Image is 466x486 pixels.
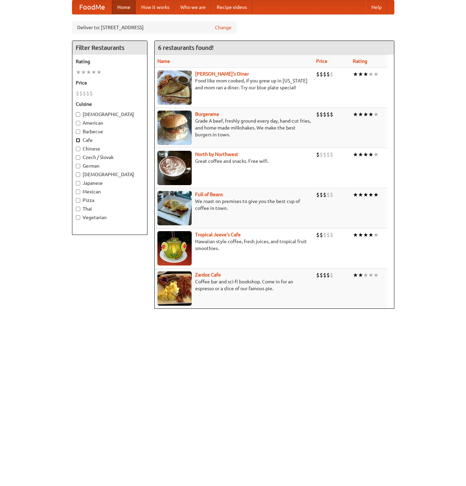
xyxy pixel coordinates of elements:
[76,215,80,220] input: Vegetarian
[76,145,144,152] label: Chinese
[363,231,368,239] li: ★
[323,191,326,199] li: $
[326,231,330,239] li: $
[195,71,249,77] a: [PERSON_NAME]'s Diner
[76,198,80,203] input: Pizza
[195,272,221,278] a: Zardoz Cafe
[158,44,214,51] ng-pluralize: 6 restaurants found!
[76,68,81,76] li: ★
[157,158,311,165] p: Great coffee and snacks. Free wifi.
[358,70,363,78] li: ★
[373,151,379,158] li: ★
[83,90,86,97] li: $
[316,191,320,199] li: $
[76,128,144,135] label: Barbecue
[358,271,363,279] li: ★
[363,111,368,118] li: ★
[316,70,320,78] li: $
[76,79,144,86] h5: Price
[323,271,326,279] li: $
[326,111,330,118] li: $
[320,151,323,158] li: $
[76,162,144,169] label: German
[215,24,231,31] a: Change
[157,198,311,212] p: We roast on premises to give you the best cup of coffee in town.
[316,271,320,279] li: $
[76,188,144,195] label: Mexican
[320,271,323,279] li: $
[320,191,323,199] li: $
[353,58,367,64] a: Rating
[373,231,379,239] li: ★
[363,70,368,78] li: ★
[76,137,144,144] label: Cafe
[89,90,93,97] li: $
[368,111,373,118] li: ★
[157,151,192,185] img: north.jpg
[368,271,373,279] li: ★
[76,180,144,187] label: Japanese
[316,111,320,118] li: $
[76,190,80,194] input: Mexican
[366,0,387,14] a: Help
[323,111,326,118] li: $
[330,231,333,239] li: $
[76,121,80,125] input: American
[358,191,363,199] li: ★
[363,271,368,279] li: ★
[157,278,311,292] p: Coffee bar and sci-fi bookshop. Come in for an espresso or a slice of our famous pie.
[195,111,219,117] a: Burgerama
[316,151,320,158] li: $
[136,0,175,14] a: How it works
[76,181,80,185] input: Japanese
[358,111,363,118] li: ★
[316,231,320,239] li: $
[86,90,89,97] li: $
[157,231,192,265] img: jeeves.jpg
[76,197,144,204] label: Pizza
[195,232,241,237] a: Tropical Jeeve's Cafe
[373,191,379,199] li: ★
[76,207,80,211] input: Thai
[368,231,373,239] li: ★
[86,68,91,76] li: ★
[320,111,323,118] li: $
[353,70,358,78] li: ★
[368,191,373,199] li: ★
[76,129,80,134] input: Barbecue
[76,58,144,65] h5: Rating
[157,238,311,252] p: Hawaiian style coffee, fresh juices, and tropical fruit smoothies.
[157,191,192,225] img: beans.jpg
[323,70,326,78] li: $
[76,112,80,117] input: [DEMOGRAPHIC_DATA]
[76,111,144,118] label: [DEMOGRAPHIC_DATA]
[320,231,323,239] li: $
[112,0,136,14] a: Home
[76,90,79,97] li: $
[76,171,144,178] label: [DEMOGRAPHIC_DATA]
[211,0,252,14] a: Recipe videos
[157,77,311,91] p: Food like mom cooked, if you grew up in [US_STATE] and mom ran a diner. Try our blue plate special!
[157,58,170,64] a: Name
[76,154,144,161] label: Czech / Slovak
[96,68,101,76] li: ★
[72,21,237,34] div: Deliver to: [STREET_ADDRESS]
[353,231,358,239] li: ★
[76,214,144,221] label: Vegetarian
[373,70,379,78] li: ★
[157,111,192,145] img: burgerama.jpg
[157,117,311,138] p: Grade A beef, freshly ground every day, hand-cut fries, and home-made milkshakes. We make the bes...
[353,191,358,199] li: ★
[330,151,333,158] li: $
[72,0,112,14] a: FoodMe
[195,151,238,157] b: North by Northwest
[76,205,144,212] label: Thai
[195,192,223,197] a: Full of Beans
[353,111,358,118] li: ★
[353,271,358,279] li: ★
[326,70,330,78] li: $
